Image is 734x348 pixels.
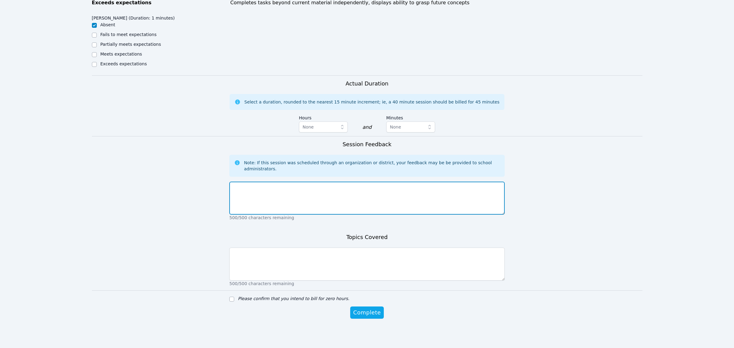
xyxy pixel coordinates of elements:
[244,99,499,105] div: Select a duration, rounded to the nearest 15 minute increment; ie, a 40 minute session should be ...
[100,22,115,27] label: Absent
[343,140,391,149] h3: Session Feedback
[386,121,435,132] button: None
[350,306,384,319] button: Complete
[353,308,381,317] span: Complete
[299,112,348,121] label: Hours
[244,160,500,172] div: Note: If this session was scheduled through an organization or district, your feedback may be be ...
[386,112,435,121] label: Minutes
[100,32,157,37] label: Fails to meet expectations
[100,42,161,47] label: Partially meets expectations
[92,13,175,22] legend: [PERSON_NAME] (Duration: 1 minutes)
[238,296,349,301] label: Please confirm that you intend to bill for zero hours.
[100,52,142,56] label: Meets expectations
[299,121,348,132] button: None
[100,61,147,66] label: Exceeds expectations
[390,125,401,129] span: None
[346,233,387,241] h3: Topics Covered
[346,79,388,88] h3: Actual Duration
[229,215,505,221] p: 500/500 characters remaining
[229,281,505,287] p: 500/500 characters remaining
[362,124,372,131] div: and
[303,125,314,129] span: None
